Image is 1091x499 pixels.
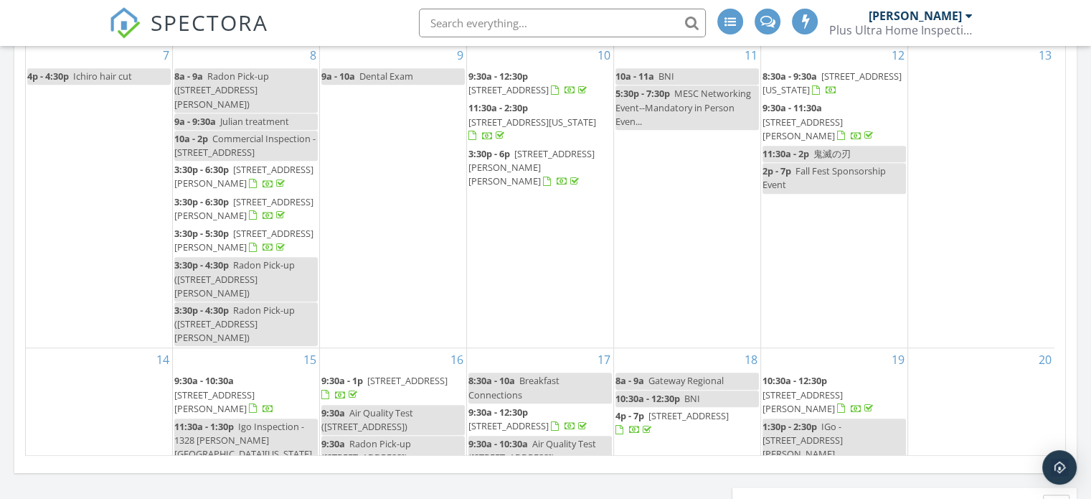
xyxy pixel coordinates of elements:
span: 鬼滅の刃 [813,147,851,160]
span: 9:30a [321,437,345,450]
a: 11:30a - 2:30p [STREET_ADDRESS][US_STATE] [468,101,596,141]
span: 2p - 7p [762,164,791,177]
span: 9a - 9:30a [174,115,216,128]
td: Go to September 8, 2025 [173,44,320,348]
a: SPECTORA [109,19,268,50]
a: 3:30p - 5:30p [STREET_ADDRESS][PERSON_NAME] [174,227,313,253]
span: MESC Networking Event--Mandatory in Person Even... [615,87,751,127]
a: Go to September 7, 2025 [160,44,172,67]
span: Radon Pick-up ([STREET_ADDRESS][PERSON_NAME]) [174,70,269,110]
span: 10a - 11a [615,70,654,83]
a: 3:30p - 6:30p [STREET_ADDRESS][PERSON_NAME] [174,162,318,192]
td: Go to September 7, 2025 [26,44,173,348]
span: [STREET_ADDRESS] [648,409,729,422]
span: 9:30a [321,406,345,419]
a: 9:30a - 1p [STREET_ADDRESS] [321,374,448,401]
span: 9:30a - 1p [321,374,363,387]
img: The Best Home Inspection Software - Spectora [109,7,141,39]
span: [STREET_ADDRESS][PERSON_NAME] [762,388,843,415]
a: Go to September 13, 2025 [1036,44,1054,67]
span: 9:30a - 11:30a [762,101,822,114]
a: Go to September 10, 2025 [595,44,613,67]
a: Go to September 19, 2025 [889,348,907,371]
span: 9:30a - 12:30p [468,70,528,83]
span: 9:30a - 12:30p [468,406,528,419]
a: 9:30a - 10:30a [STREET_ADDRESS][PERSON_NAME] [174,373,318,418]
a: 3:30p - 6:30p [STREET_ADDRESS][PERSON_NAME] [174,163,313,190]
a: Go to September 12, 2025 [889,44,907,67]
span: [STREET_ADDRESS][PERSON_NAME] [174,227,313,253]
a: 3:30p - 6:30p [STREET_ADDRESS][PERSON_NAME] [174,195,313,222]
span: Radon Pick-up ([STREET_ADDRESS]) [321,437,411,464]
span: 4p - 4:30p [27,70,69,83]
span: 3:30p - 6:30p [174,163,229,176]
a: 8:30a - 9:30a [STREET_ADDRESS][US_STATE] [762,68,906,99]
span: 11:30a - 2:30p [468,101,528,114]
a: Go to September 8, 2025 [307,44,319,67]
input: Search everything... [419,9,706,37]
span: 8:30a - 9:30a [762,70,817,83]
a: 3:30p - 6p [STREET_ADDRESS][PERSON_NAME][PERSON_NAME] [468,147,595,187]
span: [STREET_ADDRESS] [367,374,448,387]
a: Go to September 16, 2025 [448,348,466,371]
a: 9:30a - 12:30p [STREET_ADDRESS] [468,404,612,435]
span: IGo - [STREET_ADDRESS][PERSON_NAME] [762,420,843,460]
a: 8:30a - 9:30a [STREET_ADDRESS][US_STATE] [762,70,902,96]
td: Go to September 10, 2025 [467,44,614,348]
span: [STREET_ADDRESS][US_STATE] [762,70,902,96]
span: Commercial Inspection - [STREET_ADDRESS] [174,132,316,159]
div: Plus Ultra Home Inspections LLC [829,23,973,37]
a: 9:30a - 12:30p [STREET_ADDRESS] [468,406,590,432]
span: Air Quality Test ([STREET_ADDRESS]) [321,406,413,433]
a: 10:30a - 12:30p [STREET_ADDRESS][PERSON_NAME] [762,373,906,418]
a: 10:30a - 12:30p [STREET_ADDRESS][PERSON_NAME] [762,374,876,414]
span: [STREET_ADDRESS] [468,419,549,432]
span: 3:30p - 6p [468,147,510,160]
a: 9:30a - 12:30p [STREET_ADDRESS] [468,70,590,96]
a: 9:30a - 11:30a [STREET_ADDRESS][PERSON_NAME] [762,100,906,145]
span: Fall Fest Sponsorship Event [762,164,886,191]
span: Julian treatment [220,115,289,128]
span: Breakfast Connections [468,374,559,401]
span: 9:30a - 10:30a [174,374,234,387]
span: BNI [658,70,674,83]
span: 8a - 9a [615,374,644,387]
span: 3:30p - 4:30p [174,258,229,271]
span: [STREET_ADDRESS][US_STATE] [468,116,596,129]
span: [STREET_ADDRESS] [468,83,549,96]
span: 9a - 10a [321,70,355,83]
a: 9:30a - 1p [STREET_ADDRESS] [321,373,465,404]
span: 3:30p - 4:30p [174,304,229,317]
span: 8:30a - 10a [468,374,515,387]
span: BNI [684,392,700,405]
span: Radon Pick-up ([STREET_ADDRESS][PERSON_NAME]) [174,304,295,344]
span: 1:30p - 2:30p [762,420,817,433]
span: [STREET_ADDRESS][PERSON_NAME] [174,163,313,190]
div: [PERSON_NAME] [869,9,962,23]
span: Ichiro hair cut [73,70,132,83]
span: Dental Exam [359,70,413,83]
span: 3:30p - 6:30p [174,195,229,208]
a: Go to September 14, 2025 [154,348,172,371]
td: Go to September 11, 2025 [613,44,760,348]
td: Go to September 9, 2025 [320,44,467,348]
span: SPECTORA [151,7,268,37]
a: 9:30a - 11:30a [STREET_ADDRESS][PERSON_NAME] [762,101,876,141]
td: Go to September 13, 2025 [907,44,1054,348]
a: Go to September 18, 2025 [742,348,760,371]
span: 10:30a - 12:30p [615,392,680,405]
a: Go to September 20, 2025 [1036,348,1054,371]
span: Air Quality Test ([STREET_ADDRESS]) [468,437,596,464]
span: Radon Pick-up ([STREET_ADDRESS][PERSON_NAME]) [174,258,295,299]
a: Go to September 15, 2025 [301,348,319,371]
a: Go to September 9, 2025 [454,44,466,67]
a: Go to September 17, 2025 [595,348,613,371]
span: [STREET_ADDRESS][PERSON_NAME] [762,116,843,142]
td: Go to September 12, 2025 [760,44,907,348]
span: 10a - 2p [174,132,208,145]
span: 10:30a - 12:30p [762,374,827,387]
span: 11:30a - 1:30p [174,420,234,433]
span: [STREET_ADDRESS][PERSON_NAME][PERSON_NAME] [468,147,595,187]
span: [STREET_ADDRESS][PERSON_NAME] [174,195,313,222]
span: 4p - 7p [615,409,644,422]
